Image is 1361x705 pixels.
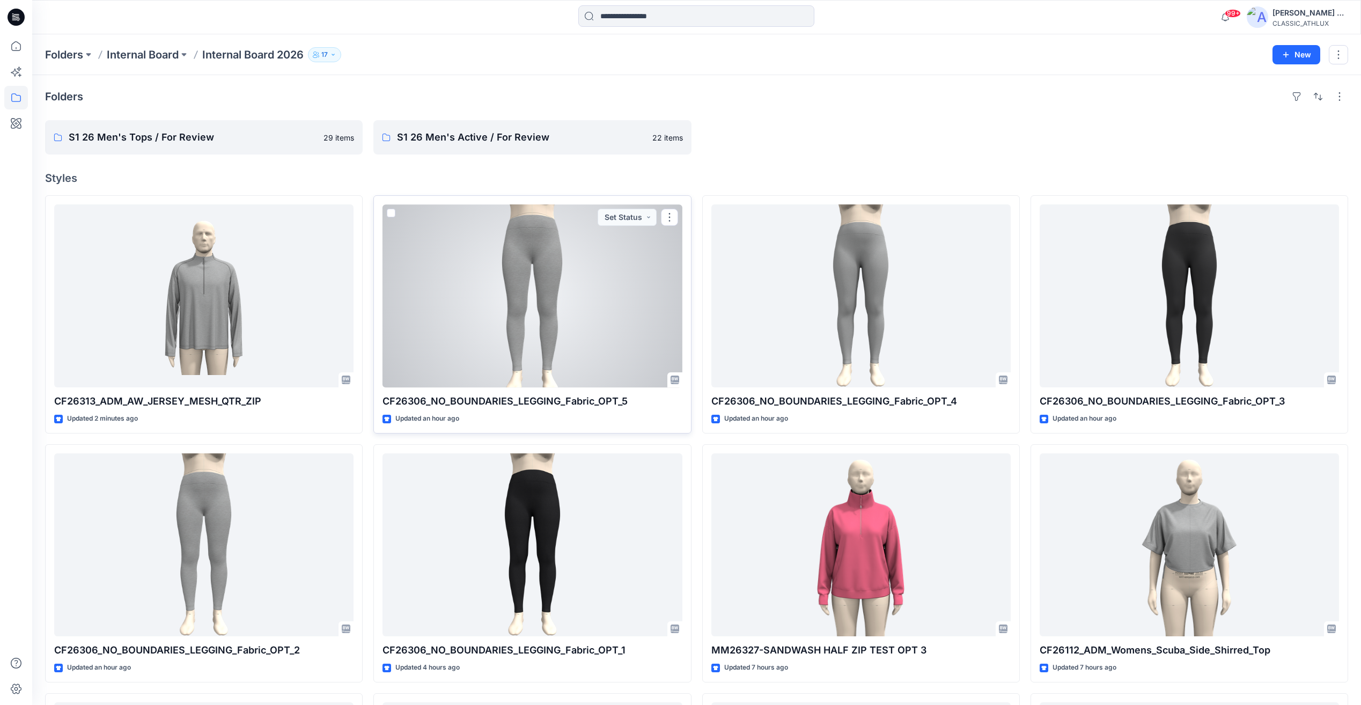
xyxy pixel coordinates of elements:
[323,132,354,143] p: 29 items
[1272,6,1348,19] div: [PERSON_NAME] Cfai
[382,204,682,387] a: CF26306_NO_BOUNDARIES_LEGGING_Fabric_OPT_5
[1053,662,1116,673] p: Updated 7 hours ago
[54,204,354,387] a: CF26313_ADM_AW_JERSEY_MESH_QTR_ZIP
[382,394,682,409] p: CF26306_NO_BOUNDARIES_LEGGING_Fabric_OPT_5
[724,662,788,673] p: Updated 7 hours ago
[45,47,83,62] a: Folders
[1040,204,1339,387] a: CF26306_NO_BOUNDARIES_LEGGING_Fabric_OPT_3
[45,90,83,103] h4: Folders
[1272,19,1348,27] div: CLASSIC_ATHLUX
[45,172,1348,185] h4: Styles
[711,394,1011,409] p: CF26306_NO_BOUNDARIES_LEGGING_Fabric_OPT_4
[1247,6,1268,28] img: avatar
[107,47,179,62] a: Internal Board
[69,130,317,145] p: S1 26 Men's Tops / For Review
[711,453,1011,636] a: MM26327-SANDWASH HALF ZIP TEST OPT 3
[308,47,341,62] button: 17
[724,413,788,424] p: Updated an hour ago
[54,643,354,658] p: CF26306_NO_BOUNDARIES_LEGGING_Fabric_OPT_2
[382,453,682,636] a: CF26306_NO_BOUNDARIES_LEGGING_Fabric_OPT_1
[1053,413,1116,424] p: Updated an hour ago
[321,49,328,61] p: 17
[711,643,1011,658] p: MM26327-SANDWASH HALF ZIP TEST OPT 3
[54,453,354,636] a: CF26306_NO_BOUNDARIES_LEGGING_Fabric_OPT_2
[202,47,304,62] p: Internal Board 2026
[382,643,682,658] p: CF26306_NO_BOUNDARIES_LEGGING_Fabric_OPT_1
[711,204,1011,387] a: CF26306_NO_BOUNDARIES_LEGGING_Fabric_OPT_4
[373,120,691,155] a: S1 26 Men's Active / For Review22 items
[652,132,683,143] p: 22 items
[67,413,138,424] p: Updated 2 minutes ago
[1272,45,1320,64] button: New
[397,130,645,145] p: S1 26 Men's Active / For Review
[395,662,460,673] p: Updated 4 hours ago
[67,662,131,673] p: Updated an hour ago
[1040,394,1339,409] p: CF26306_NO_BOUNDARIES_LEGGING_Fabric_OPT_3
[1225,9,1241,18] span: 99+
[45,120,363,155] a: S1 26 Men's Tops / For Review29 items
[1040,643,1339,658] p: CF26112_ADM_Womens_Scuba_Side_Shirred_Top
[54,394,354,409] p: CF26313_ADM_AW_JERSEY_MESH_QTR_ZIP
[1040,453,1339,636] a: CF26112_ADM_Womens_Scuba_Side_Shirred_Top
[395,413,459,424] p: Updated an hour ago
